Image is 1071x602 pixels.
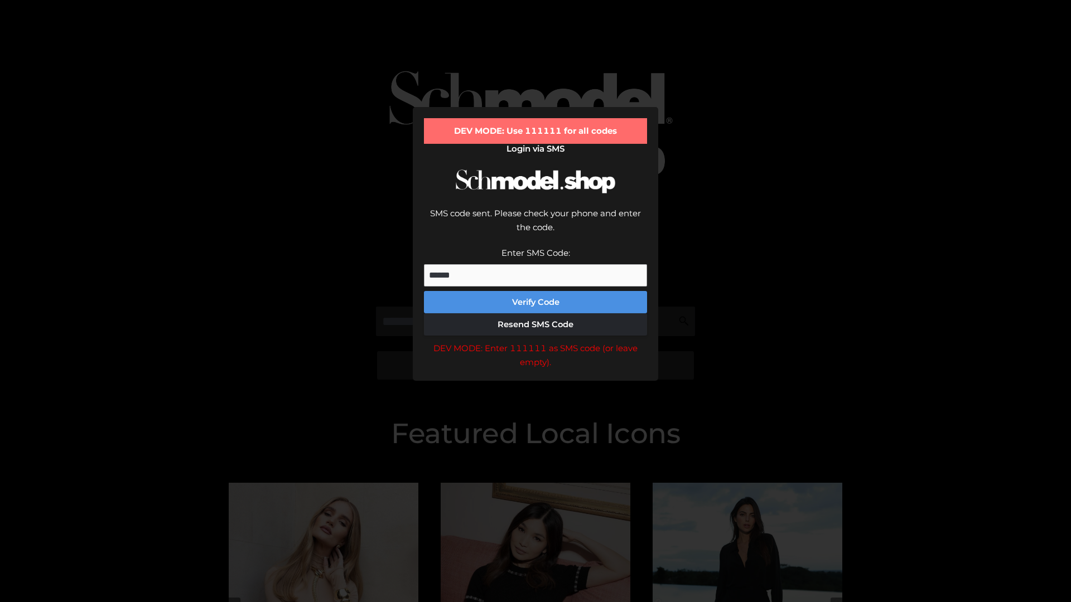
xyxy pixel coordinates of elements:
div: SMS code sent. Please check your phone and enter the code. [424,206,647,246]
button: Verify Code [424,291,647,313]
div: DEV MODE: Enter 111111 as SMS code (or leave empty). [424,341,647,370]
div: DEV MODE: Use 111111 for all codes [424,118,647,144]
img: Schmodel Logo [452,159,619,203]
label: Enter SMS Code: [501,247,570,258]
h2: Login via SMS [424,144,647,154]
button: Resend SMS Code [424,313,647,336]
